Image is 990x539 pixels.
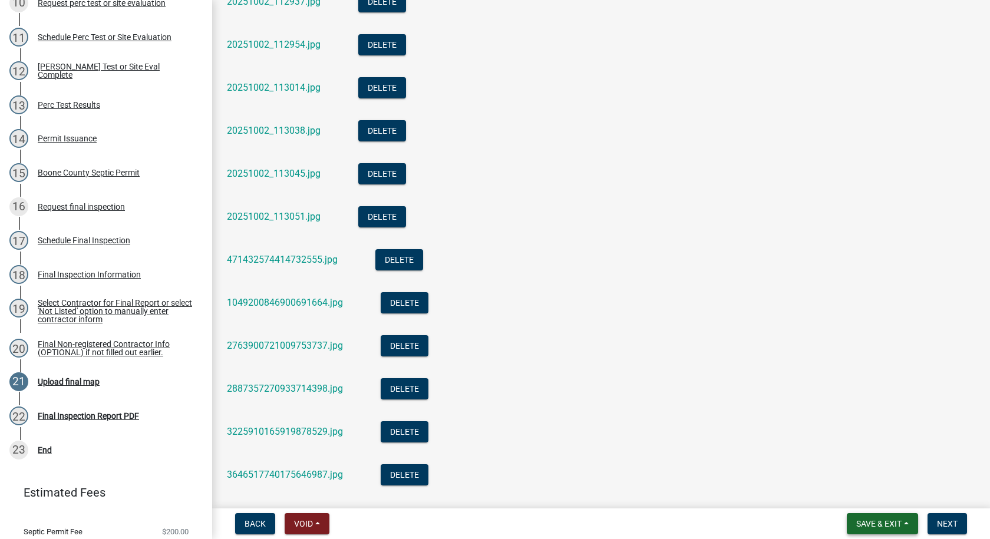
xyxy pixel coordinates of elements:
div: Select Contractor for Final Report or select 'Not Listed' option to manually enter contractor inform [38,299,193,323]
div: Boone County Septic Permit [38,168,140,177]
div: 11 [9,28,28,47]
wm-modal-confirm: Delete Document [358,169,406,180]
button: Delete [381,378,428,399]
div: [PERSON_NAME] Test or Site Eval Complete [38,62,193,79]
button: Delete [358,120,406,141]
span: Back [245,519,266,528]
div: Permit Issuance [38,134,97,143]
wm-modal-confirm: Delete Document [381,341,428,352]
a: 20251002_113045.jpg [227,168,321,179]
wm-modal-confirm: Delete Document [381,427,428,438]
div: Schedule Perc Test or Site Evaluation [38,33,171,41]
button: Save & Exit [847,513,918,534]
span: Void [294,519,313,528]
button: Delete [358,34,406,55]
div: Upload final map [38,378,100,386]
div: End [38,446,52,454]
div: 23 [9,441,28,459]
div: 21 [9,372,28,391]
button: Delete [358,206,406,227]
a: 3646517740175646987.jpg [227,469,343,480]
div: 22 [9,406,28,425]
a: 20251002_113051.jpg [227,211,321,222]
wm-modal-confirm: Delete Document [381,470,428,481]
button: Delete [375,249,423,270]
div: 16 [9,197,28,216]
div: 15 [9,163,28,182]
div: Final Inspection Information [38,270,141,279]
a: 20251002_113038.jpg [227,125,321,136]
div: Schedule Final Inspection [38,236,130,244]
a: 2763900721009753737.jpg [227,340,343,351]
div: Final Inspection Report PDF [38,412,139,420]
wm-modal-confirm: Delete Document [358,212,406,223]
button: Delete [381,292,428,313]
div: 20 [9,339,28,358]
button: Delete [381,421,428,442]
a: 20251002_113014.jpg [227,82,321,93]
a: 1049200846900691664.jpg [227,297,343,308]
span: $200.00 [162,528,189,535]
div: 19 [9,299,28,318]
wm-modal-confirm: Delete Document [381,298,428,309]
span: Septic Permit Fee [24,528,82,535]
wm-modal-confirm: Delete Document [358,126,406,137]
div: 12 [9,61,28,80]
wm-modal-confirm: Delete Document [375,255,423,266]
button: Delete [381,335,428,356]
div: 17 [9,231,28,250]
span: Save & Exit [856,519,902,528]
a: 20251002_112954.jpg [227,39,321,50]
div: Perc Test Results [38,101,100,109]
div: Request final inspection [38,203,125,211]
div: Final Non-registered Contractor Info (OPTIONAL) if not filled out earlier. [38,340,193,356]
button: Void [285,513,329,534]
wm-modal-confirm: Delete Document [358,40,406,51]
button: Next [928,513,967,534]
button: Delete [358,163,406,184]
wm-modal-confirm: Delete Document [381,384,428,395]
div: 13 [9,95,28,114]
button: Delete [381,464,428,485]
div: 18 [9,265,28,284]
div: 14 [9,129,28,148]
button: Delete [358,77,406,98]
a: 471432574414732555.jpg [227,254,338,265]
a: Estimated Fees [9,481,193,504]
a: 2887357270933714398.jpg [227,383,343,394]
button: Back [235,513,275,534]
wm-modal-confirm: Delete Document [358,83,406,94]
span: Next [937,519,958,528]
a: 3225910165919878529.jpg [227,426,343,437]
